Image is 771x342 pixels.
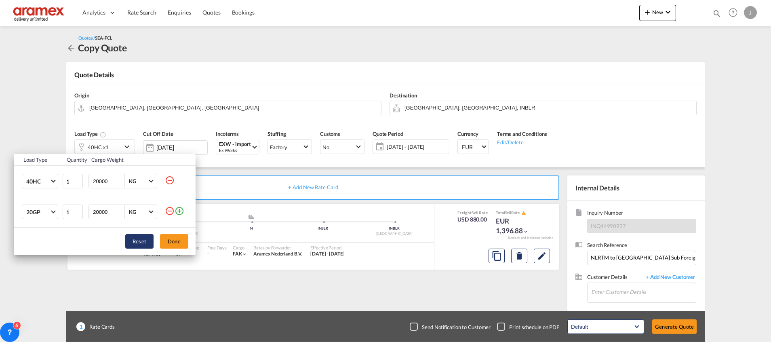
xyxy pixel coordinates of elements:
[92,205,124,219] input: Enter Weight
[26,177,50,186] span: 40HC
[125,234,154,249] button: Reset
[175,206,184,216] md-icon: icon-plus-circle-outline
[165,175,175,185] md-icon: icon-minus-circle-outline
[92,174,124,188] input: Enter Weight
[22,174,58,188] md-select: Choose: 40HC
[14,154,62,166] th: Load Type
[129,209,136,215] div: KG
[62,154,87,166] th: Quantity
[26,208,50,216] span: 20GP
[22,205,58,219] md-select: Choose: 20GP
[91,156,160,163] div: Cargo Weight
[129,178,136,184] div: KG
[63,174,83,188] input: Qty
[165,206,175,216] md-icon: icon-minus-circle-outline
[160,234,188,249] button: Done
[63,205,83,219] input: Qty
